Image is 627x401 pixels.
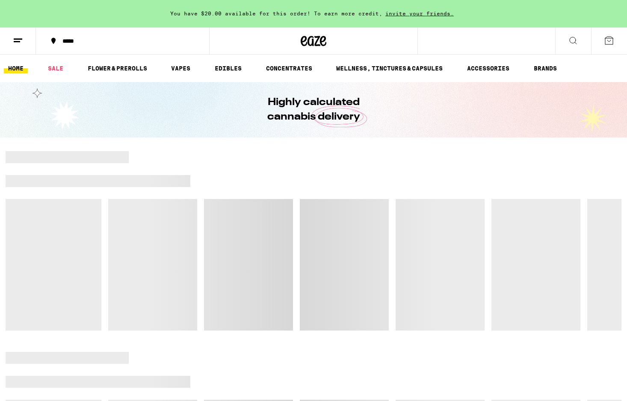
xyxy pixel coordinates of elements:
a: WELLNESS, TINCTURES & CAPSULES [332,63,447,73]
a: FLOWER & PREROLLS [83,63,151,73]
h1: Highly calculated cannabis delivery [243,95,384,124]
a: EDIBLES [210,63,246,73]
a: VAPES [167,63,195,73]
a: BRANDS [529,63,561,73]
span: You have $20.00 available for this order! To earn more credit, [170,11,382,16]
a: CONCENTRATES [262,63,316,73]
a: SALE [44,63,68,73]
span: invite your friends. [382,11,457,16]
a: ACCESSORIES [463,63,514,73]
a: HOME [4,63,28,73]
